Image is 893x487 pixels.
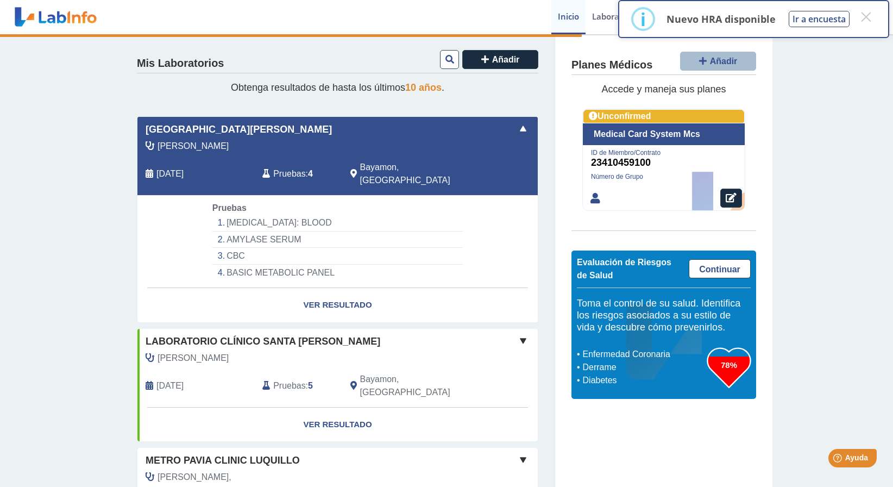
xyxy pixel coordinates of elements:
span: Laboratorio Clínico Santa [PERSON_NAME] [146,334,380,349]
a: Continuar [689,259,751,278]
h3: 78% [707,358,751,372]
span: 10 años [405,82,442,93]
span: Looss Ledesma, Michelle [158,140,229,153]
span: Cirino, Carla [158,352,229,365]
span: Metro Pavia Clinic Luquillo [146,453,300,468]
span: Continuar [699,265,740,274]
a: Ver Resultado [137,288,538,322]
button: Ir a encuesta [789,11,850,27]
span: Obtenga resultados de hasta los últimos . [231,82,444,93]
li: AMYLASE SERUM [212,232,463,248]
b: 5 [308,381,313,390]
button: Añadir [462,50,538,69]
span: [GEOGRAPHIC_DATA][PERSON_NAME] [146,122,332,137]
span: Evaluación de Riesgos de Salud [577,258,671,280]
span: Pruebas [273,167,305,180]
li: Diabetes [580,374,707,387]
div: : [254,161,342,187]
li: [MEDICAL_DATA]: BLOOD [212,215,463,232]
button: Añadir [680,52,756,71]
span: Añadir [492,55,520,64]
span: Pruebas [273,379,305,392]
li: BASIC METABOLIC PANEL [212,265,463,281]
span: Accede y maneja sus planes [601,84,726,95]
span: 2024-09-11 [156,379,184,392]
span: Bayamon, PR [360,373,480,399]
iframe: Help widget launcher [796,445,881,475]
li: Enfermedad Coronaria [580,348,707,361]
span: Pruebas [212,203,247,213]
span: 2025-08-15 [156,167,184,180]
p: Nuevo HRA disponible [666,13,776,26]
b: 4 [308,169,313,178]
div: i [640,9,646,29]
span: Luis Vazquez, [158,471,231,484]
button: Close this dialog [856,7,876,27]
li: Derrame [580,361,707,374]
li: CBC [212,248,463,265]
span: Añadir [710,57,738,66]
h4: Mis Laboratorios [137,57,224,70]
div: : [254,373,342,399]
h5: Toma el control de su salud. Identifica los riesgos asociados a su estilo de vida y descubre cómo... [577,298,751,334]
h4: Planes Médicos [571,59,652,72]
span: Bayamon, PR [360,161,480,187]
a: Ver Resultado [137,408,538,442]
